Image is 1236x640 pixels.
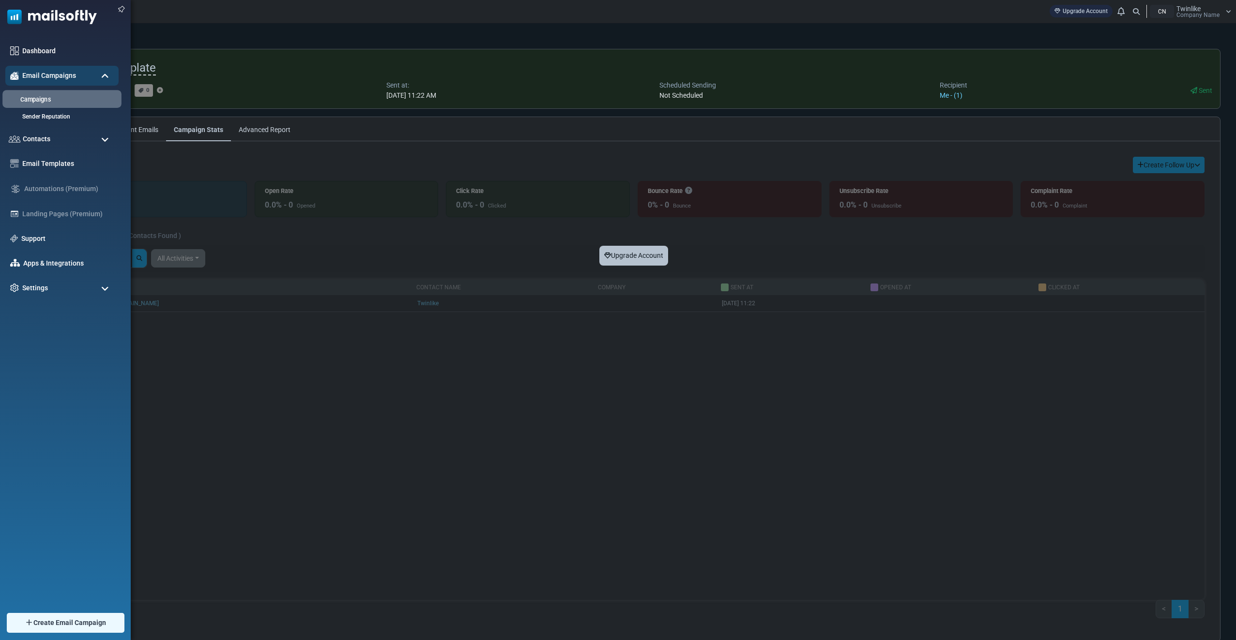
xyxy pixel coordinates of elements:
[5,112,116,121] a: Sender Reputation
[386,90,436,101] div: [DATE] 11:22 AM
[386,80,436,90] div: Sent at:
[22,46,114,56] a: Dashboard
[9,135,20,142] img: contacts-icon.svg
[10,159,19,168] img: email-templates-icon.svg
[21,234,114,244] a: Support
[22,283,48,293] span: Settings
[1150,5,1231,18] a: CN Twinlike Company Name
[10,209,19,218] img: landing_pages.svg
[231,117,298,141] a: Advanced Report
[1199,87,1212,94] span: Sent
[116,117,166,141] a: Sent Emails
[659,91,703,99] span: Not Scheduled
[1176,5,1201,12] span: Twinlike
[23,134,50,144] span: Contacts
[1150,5,1174,18] div: CN
[10,72,19,80] img: campaigns-icon-active.png
[23,258,114,268] a: Apps & Integrations
[1050,5,1113,17] a: Upgrade Account
[10,235,18,242] img: support-icon.svg
[2,95,119,104] a: Campaigns
[940,91,962,99] a: Me - (1)
[22,159,114,169] a: Email Templates
[10,46,19,55] img: dashboard-icon.svg
[146,87,150,93] span: 0
[659,80,716,90] div: Scheduled Sending
[22,71,76,81] span: Email Campaigns
[940,80,967,90] div: Recipient
[33,618,106,628] span: Create Email Campaign
[10,183,21,194] img: workflow.svg
[10,283,19,292] img: settings-icon.svg
[157,88,163,94] a: Add Tag
[135,84,153,96] a: 0
[166,117,231,141] a: Campaign Stats
[599,246,668,266] a: Upgrade Account
[1176,12,1220,18] span: Company Name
